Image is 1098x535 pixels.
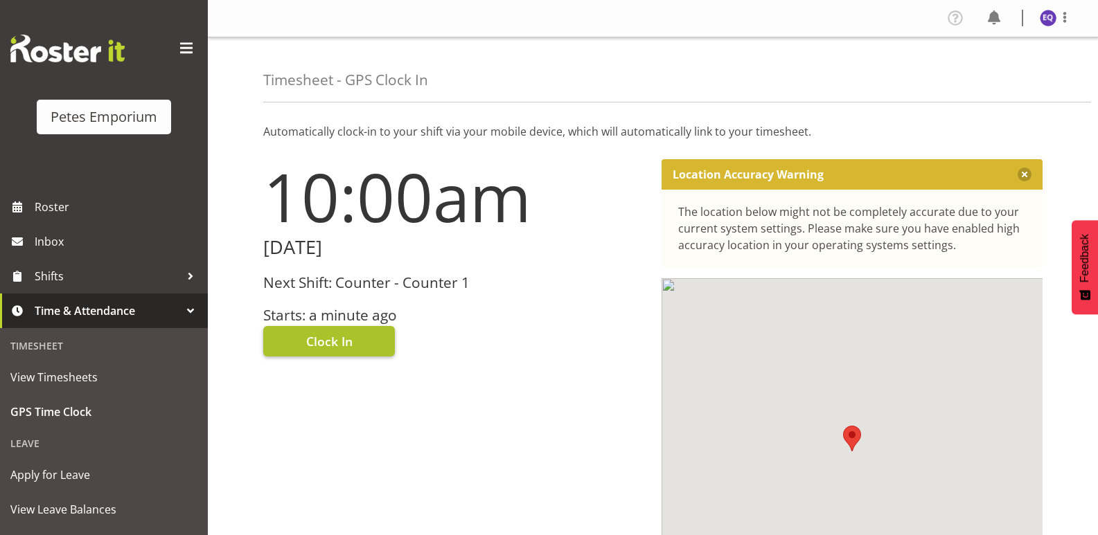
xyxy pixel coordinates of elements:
div: Timesheet [3,332,204,360]
span: Apply for Leave [10,464,197,485]
h4: Timesheet - GPS Clock In [263,72,428,88]
button: Close message [1018,167,1031,181]
p: Location Accuracy Warning [673,167,824,181]
span: GPS Time Clock [10,401,197,422]
a: Apply for Leave [3,457,204,492]
div: Leave [3,429,204,457]
h1: 10:00am [263,159,645,234]
a: View Timesheets [3,360,204,395]
span: View Timesheets [10,367,197,388]
img: esperanza-querido10799.jpg [1040,10,1056,26]
div: Petes Emporium [51,107,157,127]
a: View Leave Balances [3,492,204,527]
div: The location below might not be completely accurate due to your current system settings. Please m... [678,203,1027,253]
span: Feedback [1079,234,1091,282]
h2: [DATE] [263,237,645,258]
h3: Starts: a minute ago [263,307,645,323]
span: Roster [35,197,201,217]
span: Time & Attendance [35,300,180,321]
span: Inbox [35,231,201,252]
span: View Leave Balances [10,499,197,520]
span: Shifts [35,266,180,287]
img: Rosterit website logo [10,35,125,62]
button: Feedback - Show survey [1072,220,1098,314]
a: GPS Time Clock [3,395,204,429]
h3: Next Shift: Counter - Counter 1 [263,275,645,291]
p: Automatically clock-in to your shift via your mobile device, which will automatically link to you... [263,123,1043,140]
span: Clock In [306,332,353,350]
button: Clock In [263,326,395,356]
